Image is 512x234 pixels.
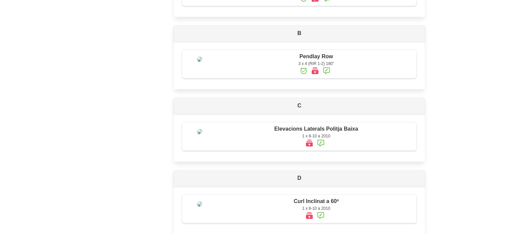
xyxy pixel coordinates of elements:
[274,126,358,132] span: Elevacions Laterals Politja Baixa
[197,201,202,207] img: 8ea60705-12ae-42e8-83e1-4ba62b1261d5%2Factivities%2F53164-curl-inclinat-jpg.jpg
[219,61,413,67] div: 3 x 4 (RIR 1-2) 180"
[299,54,333,59] span: Pendlay Row
[219,133,413,139] div: 1 x 8-10 a 2010
[294,198,339,204] span: Curl Inclinat a 60º
[174,170,425,186] p: D
[197,129,202,134] img: 8ea60705-12ae-42e8-83e1-4ba62b1261d5%2Factivities%2F79468-elevacions-laterals-politja-baixa-jpg.jpg
[174,25,425,41] p: B
[174,98,425,114] p: C
[197,57,202,62] img: 8ea60705-12ae-42e8-83e1-4ba62b1261d5%2Factivities%2Fpendlay%20row.webp
[219,205,413,211] div: 1 x 8-10 a 2010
